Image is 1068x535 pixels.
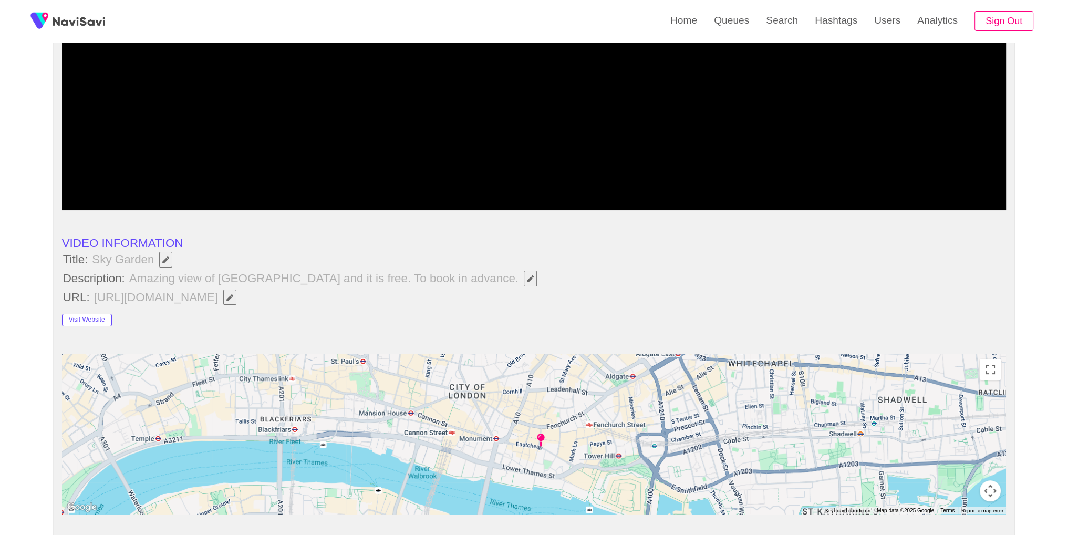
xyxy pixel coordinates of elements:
span: URL: [62,291,91,304]
span: Sky Garden [91,251,179,269]
a: Terms (opens in new tab) [940,508,955,513]
button: Visit Website [62,314,112,326]
span: Amazing view of [GEOGRAPHIC_DATA] and it is free. To book in advance. [128,270,543,287]
button: Toggle fullscreen view [980,359,1001,380]
button: Sign Out [974,11,1033,32]
a: Report a map error [961,508,1003,513]
li: VIDEO INFORMATION [62,236,1007,250]
span: [URL][DOMAIN_NAME] [93,289,243,306]
button: Map camera controls [980,480,1001,501]
img: fireSpot [53,16,105,26]
span: Edit Field [225,294,234,301]
span: Edit Field [161,256,170,263]
button: Edit Field [223,290,236,305]
a: Visit Website [62,311,112,324]
span: Description: [62,272,126,285]
button: Edit Field [524,271,537,286]
img: fireSpot [26,8,53,34]
button: Edit Field [159,252,172,267]
span: Edit Field [526,275,535,282]
button: Keyboard shortcuts [825,507,870,515]
span: Title: [62,253,89,266]
span: Map data ©2025 Google [877,508,934,513]
a: Open this area in Google Maps (opens a new window) [65,500,99,514]
img: Google [65,500,99,514]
